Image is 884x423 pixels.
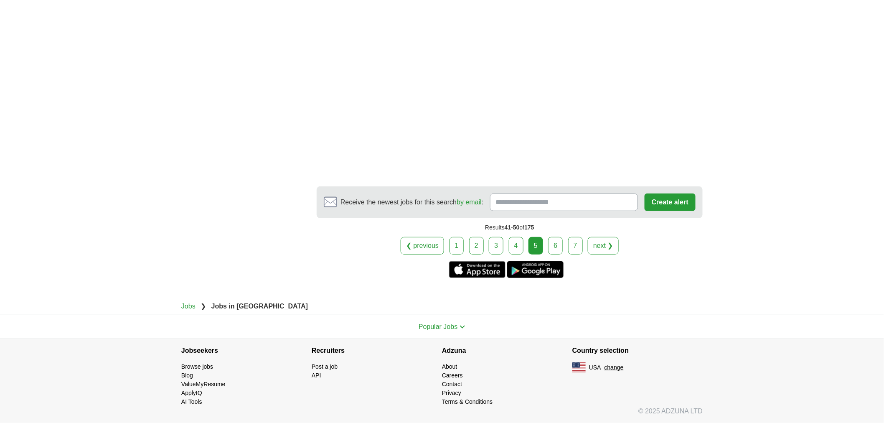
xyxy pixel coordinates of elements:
a: ❮ previous [401,237,444,255]
a: ValueMyResume [181,381,226,387]
a: Browse jobs [181,363,213,370]
a: Get the iPhone app [449,261,506,278]
div: Results of [317,218,703,237]
a: Jobs [181,303,196,310]
span: 175 [524,224,534,231]
a: Post a job [312,363,338,370]
span: Receive the newest jobs for this search : [340,197,483,207]
a: Privacy [442,390,461,396]
button: change [605,363,624,372]
a: 7 [568,237,583,255]
a: by email [457,199,482,206]
span: USA [589,363,601,372]
a: Careers [442,372,463,379]
div: 5 [528,237,543,255]
strong: Jobs in [GEOGRAPHIC_DATA] [211,303,308,310]
a: 1 [450,237,464,255]
span: 41-50 [505,224,520,231]
a: ApplyIQ [181,390,202,396]
span: Popular Jobs [419,323,457,330]
img: US flag [572,362,586,372]
a: 3 [489,237,503,255]
a: next ❯ [588,237,619,255]
div: © 2025 ADZUNA LTD [175,406,709,423]
a: 4 [509,237,523,255]
span: ❯ [201,303,206,310]
a: Terms & Conditions [442,398,493,405]
h4: Country selection [572,339,703,362]
a: AI Tools [181,398,202,405]
a: Get the Android app [507,261,564,278]
button: Create alert [645,194,696,211]
a: About [442,363,457,370]
a: Contact [442,381,462,387]
a: API [312,372,321,379]
img: toggle icon [460,325,465,329]
a: 2 [469,237,484,255]
a: Blog [181,372,193,379]
a: 6 [548,237,563,255]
